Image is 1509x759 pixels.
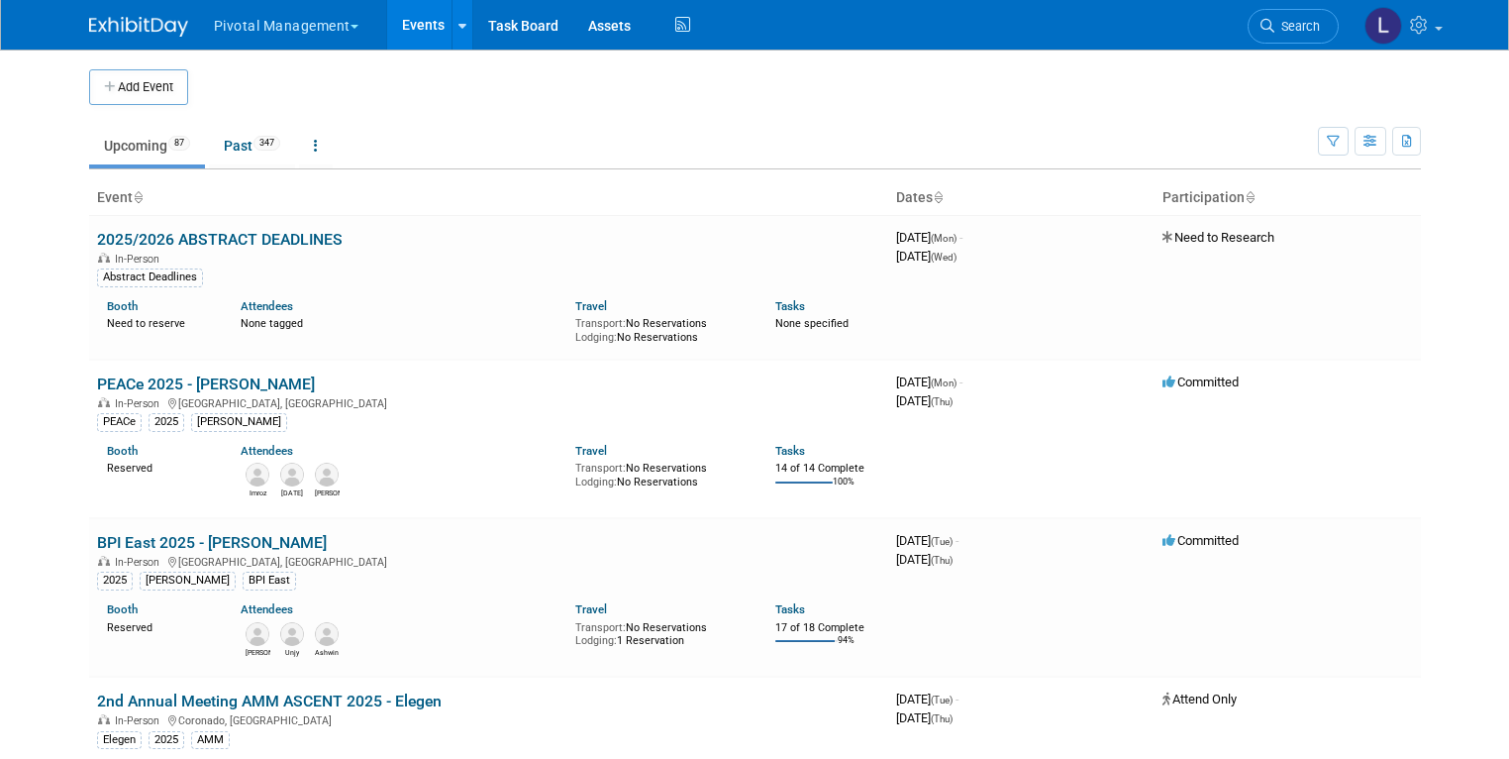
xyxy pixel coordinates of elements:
img: Unjy Park [280,622,304,646]
img: Raja Srinivas [280,463,304,487]
span: Attend Only [1162,692,1237,706]
div: Imroz Ghangas [246,487,270,498]
span: In-Person [115,253,165,266]
th: Participation [1155,181,1421,215]
img: In-Person Event [98,253,110,263]
th: Event [89,181,888,215]
div: [PERSON_NAME] [191,413,287,431]
span: - [956,533,958,548]
span: (Mon) [931,233,956,244]
div: Reserved [107,617,211,635]
a: 2025/2026 ABSTRACT DEADLINES [97,230,343,249]
div: 14 of 14 Complete [775,462,879,476]
div: BPI East [243,572,296,590]
a: Attendees [241,299,293,313]
div: Abstract Deadlines [97,269,203,286]
span: (Thu) [931,555,953,566]
a: Travel [575,444,607,458]
a: Booth [107,299,138,313]
div: [GEOGRAPHIC_DATA], [GEOGRAPHIC_DATA] [97,394,880,410]
span: Transport: [575,462,626,475]
span: [DATE] [896,710,953,725]
span: [DATE] [896,552,953,567]
img: ExhibitDay [89,17,188,37]
a: BPI East 2025 - [PERSON_NAME] [97,533,327,552]
span: (Tue) [931,536,953,547]
span: Lodging: [575,634,617,647]
div: No Reservations 1 Reservation [575,617,747,648]
span: In-Person [115,714,165,727]
span: Committed [1162,375,1239,389]
a: Sort by Participation Type [1245,189,1255,205]
td: 94% [838,635,855,662]
a: Upcoming87 [89,127,205,164]
span: Committed [1162,533,1239,548]
img: Leslie Pelton [1364,7,1402,45]
span: [DATE] [896,375,962,389]
span: None specified [775,317,849,330]
div: 2025 [97,572,133,590]
div: 2025 [149,413,184,431]
a: Travel [575,602,607,616]
a: PEACe 2025 - [PERSON_NAME] [97,375,315,393]
span: [DATE] [896,230,962,245]
div: [PERSON_NAME] [140,572,236,590]
span: [DATE] [896,249,956,264]
span: Lodging: [575,331,617,344]
span: [DATE] [896,692,958,706]
div: Martin Carcamo [315,487,340,498]
span: Transport: [575,317,626,330]
span: In-Person [115,397,165,410]
a: 2nd Annual Meeting AMM ASCENT 2025 - Elegen [97,692,442,710]
div: 2025 [149,731,184,749]
button: Add Event [89,69,188,105]
div: PEACe [97,413,142,431]
div: [GEOGRAPHIC_DATA], [GEOGRAPHIC_DATA] [97,553,880,569]
a: Sort by Event Name [133,189,143,205]
a: Sort by Start Date [933,189,943,205]
a: Attendees [241,602,293,616]
span: (Thu) [931,396,953,407]
img: In-Person Event [98,556,110,566]
div: No Reservations No Reservations [575,458,747,488]
td: 100% [833,477,855,503]
div: Raja Srinivas [280,487,305,498]
span: - [959,230,962,245]
a: Booth [107,444,138,458]
img: In-Person Event [98,397,110,407]
span: Transport: [575,621,626,634]
span: Lodging: [575,476,617,488]
div: 17 of 18 Complete [775,621,879,635]
div: None tagged [241,313,560,331]
span: Search [1274,19,1320,34]
a: Attendees [241,444,293,458]
span: (Wed) [931,252,956,263]
span: In-Person [115,556,165,569]
div: Unjy Park [280,646,305,658]
span: (Mon) [931,378,956,388]
img: Imroz Ghangas [246,463,269,487]
div: Ashwin Rajput [315,646,340,658]
a: Tasks [775,444,805,458]
span: 347 [253,136,280,151]
span: (Thu) [931,713,953,724]
div: Need to reserve [107,313,211,331]
img: Ashwin Rajput [315,622,339,646]
a: Travel [575,299,607,313]
img: In-Person Event [98,714,110,724]
a: Past347 [209,127,295,164]
a: Tasks [775,299,805,313]
span: (Tue) [931,695,953,705]
th: Dates [888,181,1155,215]
img: Omar El-Ghouch [246,622,269,646]
a: Search [1248,9,1339,44]
div: Coronado, [GEOGRAPHIC_DATA] [97,711,880,727]
img: Martin Carcamo [315,463,339,487]
div: Reserved [107,458,211,476]
span: Need to Research [1162,230,1274,245]
div: Elegen [97,731,142,749]
div: No Reservations No Reservations [575,313,747,344]
a: Booth [107,602,138,616]
a: Tasks [775,602,805,616]
span: 87 [168,136,190,151]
